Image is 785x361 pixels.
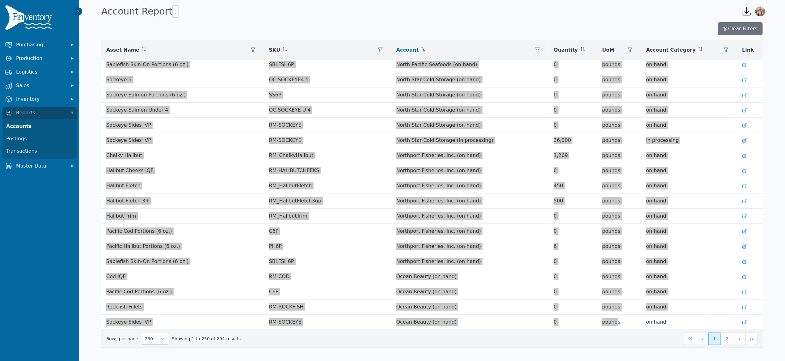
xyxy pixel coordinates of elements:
[101,269,264,284] td: Cod IQF
[391,178,549,193] td: Northport Fisheries, Inc. (on hand)
[264,148,391,163] td: RM_ChalkyHalibut
[641,254,737,269] td: on hand
[549,72,597,87] td: 0
[2,160,77,172] button: Master Data
[16,41,65,49] span: Purchasing
[101,315,264,330] td: Sockeye Sides IVP
[597,269,641,284] td: pounds
[264,284,391,299] td: C6P
[641,239,737,254] td: on hand
[101,57,264,72] td: Sablefish Skin-On Portions (6 oz.)
[4,133,75,145] a: Postings
[745,333,758,345] button: Last Page
[264,163,391,178] td: RM-HALIBUTCHEEKS
[2,93,77,105] button: Inventory
[641,269,737,284] td: on hand
[2,107,77,119] button: Reports
[172,336,241,342] span: Showing 1 to 250 of 294 results
[641,148,737,163] td: on hand
[597,103,641,118] td: pounds
[597,299,641,315] td: pounds
[718,22,763,35] button: Clear Filters
[269,46,281,54] span: SKU
[264,239,391,254] td: PH6P
[549,315,597,330] td: 0
[101,148,264,163] td: Chalky Halibut
[391,193,549,209] td: Northport Fisheries, Inc. (on hand)
[641,133,737,148] td: in processing
[641,315,737,330] td: on hand
[549,133,597,148] td: 36,000
[597,148,641,163] td: pounds
[264,254,391,269] td: SBLFSH6P
[597,163,641,178] td: pounds
[101,5,179,18] h1: Account Report
[101,239,264,254] td: Pacific Halibut Portions (6 oz.)
[641,284,737,299] td: on hand
[101,87,264,103] td: Sockeye Salmon Portions (6 oz.)
[391,284,549,299] td: Ocean Beauty (on hand)
[549,209,597,224] td: 0
[641,209,737,224] td: on hand
[101,254,264,269] td: Sablefish Skin-On Portions (6 oz.)
[391,315,549,330] td: Ocean Beauty (on hand)
[264,87,391,103] td: SS6P
[549,118,597,133] td: 0
[101,133,264,148] td: Sockeye Sides IVP
[101,209,264,224] td: Halibut Trim
[106,46,139,54] span: Asset Name
[16,109,65,117] span: Reports
[264,72,391,87] td: OC SOCKEYE4 5
[733,333,745,345] button: Next Page
[549,57,597,72] td: 0
[2,39,77,51] button: Purchasing
[391,57,549,72] td: North Pacific Seafoods (on hand)
[264,57,391,72] td: SBLFSH6P
[597,209,641,224] td: pounds
[264,193,391,209] td: RM_HalibutFletch3up
[721,333,733,345] button: Page 2
[549,224,597,239] td: 0
[264,133,391,148] td: RM-SOCKEYE
[4,145,75,157] a: Transactions
[549,148,597,163] td: 1,269
[391,118,549,133] td: North Star Cold Storage (on hand)
[597,284,641,299] td: pounds
[391,254,549,269] td: Northport Fisheries, Inc. (on hand)
[755,6,765,16] img: Sera Wheeler
[264,269,391,284] td: RM-COD
[101,224,264,239] td: Pacific Cod Portions (6 oz.)
[391,269,549,284] td: Ocean Beauty (on hand)
[597,118,641,133] td: pounds
[597,133,641,148] td: pounds
[641,163,737,178] td: on hand
[264,315,391,330] td: RM-SOCKEYE
[391,239,549,254] td: Northport Fisheries, Inc. (on hand)
[141,333,157,344] span: Rows per page
[16,55,65,62] span: Production
[16,82,65,89] span: Sales
[101,163,264,178] td: Halibut Cheeks IQF
[101,118,264,133] td: Sockeye Sides IVP
[597,193,641,209] td: pounds
[641,72,737,87] td: on hand
[101,299,264,315] td: Rockfish Fillets
[641,178,737,193] td: on hand
[264,224,391,239] td: C6P
[5,5,54,32] img: Finventory
[264,118,391,133] td: RM-SOCKEYE
[16,96,65,103] span: Inventory
[641,299,737,315] td: on hand
[264,178,391,193] td: RM_HalibutFletch
[597,254,641,269] td: pounds
[2,66,77,78] button: Logistics
[597,87,641,103] td: pounds
[391,133,549,148] td: North Star Cold Storage (in processing)
[391,163,549,178] td: Northport Fisheries, Inc. (on hand)
[16,162,65,170] span: Master Data
[549,193,597,209] td: 500
[641,118,737,133] td: on hand
[264,299,391,315] td: RM-ROCKFISH
[549,87,597,103] td: 0
[597,178,641,193] td: pounds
